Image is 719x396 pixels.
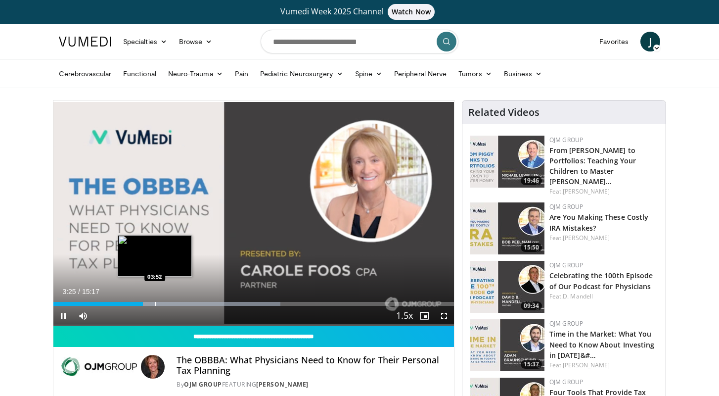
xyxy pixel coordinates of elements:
div: Feat. [549,234,658,243]
div: By FEATURING [177,380,446,389]
img: 4b415aee-9520-4d6f-a1e1-8e5e22de4108.150x105_q85_crop-smart_upscale.jpg [470,202,544,254]
span: 15:37 [521,360,542,369]
button: Mute [73,306,93,326]
a: OJM Group [549,378,584,386]
span: 09:34 [521,301,542,310]
img: OJM Group [61,355,137,379]
button: Enable picture-in-picture mode [414,306,434,326]
a: [PERSON_NAME] [563,361,610,369]
a: Business [498,64,548,84]
button: Fullscreen [434,306,454,326]
a: Vumedi Week 2025 ChannelWatch Now [60,4,659,20]
a: OJM Group [549,136,584,144]
a: Tumors [452,64,498,84]
a: Time in the Market: What You Need to Know About Investing in [DATE]&#… [549,329,655,359]
span: 15:17 [82,288,99,296]
img: image.jpeg [118,235,192,277]
a: Cerebrovascular [53,64,117,84]
a: Specialties [117,32,173,51]
a: 15:37 [470,319,544,371]
span: 15:50 [521,243,542,252]
img: 7438bed5-bde3-4519-9543-24a8eadaa1c2.150x105_q85_crop-smart_upscale.jpg [470,261,544,313]
a: Pain [229,64,254,84]
h4: The OBBBA: What Physicians Need to Know for Their Personal Tax Planning [177,355,446,376]
a: [PERSON_NAME] [256,380,309,389]
a: Browse [173,32,219,51]
img: 282c92bf-9480-4465-9a17-aeac8df0c943.150x105_q85_crop-smart_upscale.jpg [470,136,544,188]
div: Feat. [549,187,658,196]
a: Pediatric Neurosurgery [254,64,349,84]
div: Progress Bar [53,302,454,306]
a: From [PERSON_NAME] to Portfolios: Teaching Your Children to Master [PERSON_NAME]… [549,146,636,186]
img: VuMedi Logo [59,37,111,47]
img: Avatar [141,355,165,379]
a: [PERSON_NAME] [563,187,610,196]
a: OJM Group [549,261,584,269]
span: 19:46 [521,176,542,185]
button: Playback Rate [395,306,414,326]
a: OJM Group [549,202,584,211]
img: cfc453be-3f74-41d3-a301-0743b7c46f05.150x105_q85_crop-smart_upscale.jpg [470,319,544,371]
a: Spine [349,64,388,84]
a: 09:34 [470,261,544,313]
a: Peripheral Nerve [388,64,452,84]
a: J [640,32,660,51]
h4: Related Videos [468,106,539,118]
a: OJM Group [184,380,222,389]
span: Watch Now [388,4,435,20]
span: 3:25 [62,288,76,296]
a: Celebrating the 100th Episode of Our Podcast for Physicians [549,271,653,291]
div: Feat. [549,361,658,370]
span: / [78,288,80,296]
video-js: Video Player [53,100,454,326]
a: D. Mandell [563,292,593,300]
div: Feat. [549,292,658,301]
button: Pause [53,306,73,326]
a: 15:50 [470,202,544,254]
a: Are You Making These Costly IRA Mistakes? [549,212,649,232]
a: [PERSON_NAME] [563,234,610,242]
input: Search topics, interventions [261,30,458,53]
a: Favorites [593,32,634,51]
a: Neuro-Trauma [162,64,229,84]
a: 19:46 [470,136,544,188]
a: Functional [117,64,162,84]
a: OJM Group [549,319,584,328]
